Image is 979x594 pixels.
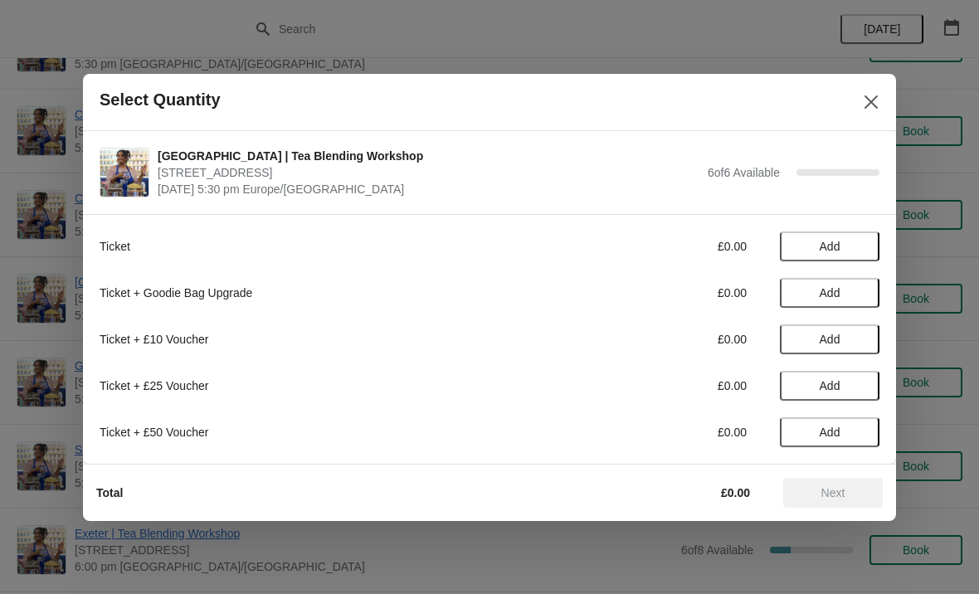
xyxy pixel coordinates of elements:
[593,424,747,441] div: £0.00
[100,238,560,255] div: Ticket
[820,379,840,392] span: Add
[780,371,879,401] button: Add
[100,377,560,394] div: Ticket + £25 Voucher
[158,181,699,197] span: [DATE] 5:30 pm Europe/[GEOGRAPHIC_DATA]
[780,278,879,308] button: Add
[593,285,747,301] div: £0.00
[780,324,879,354] button: Add
[158,164,699,181] span: [STREET_ADDRESS]
[780,231,879,261] button: Add
[158,148,699,164] span: [GEOGRAPHIC_DATA] | Tea Blending Workshop
[593,377,747,394] div: £0.00
[820,333,840,346] span: Add
[820,286,840,299] span: Add
[96,486,123,499] strong: Total
[593,331,747,348] div: £0.00
[820,240,840,253] span: Add
[593,238,747,255] div: £0.00
[708,166,780,179] span: 6 of 6 Available
[100,331,560,348] div: Ticket + £10 Voucher
[820,426,840,439] span: Add
[721,486,750,499] strong: £0.00
[100,285,560,301] div: Ticket + Goodie Bag Upgrade
[100,90,221,110] h2: Select Quantity
[100,424,560,441] div: Ticket + £50 Voucher
[780,417,879,447] button: Add
[100,148,149,197] img: London Covent Garden | Tea Blending Workshop | 11 Monmouth St, London, WC2H 9DA | October 12 | 5:...
[856,87,886,117] button: Close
